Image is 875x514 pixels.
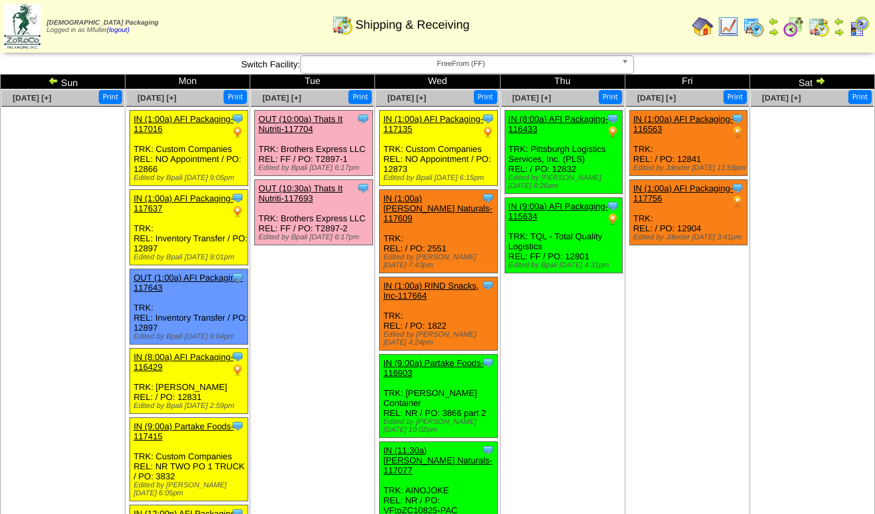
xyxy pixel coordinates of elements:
[231,112,244,125] img: Tooltip
[375,75,500,89] td: Wed
[380,277,498,351] div: TRK: REL: / PO: 1822
[717,16,739,37] img: line_graph.gif
[505,111,623,194] div: TRK: Pittsburgh Logistics Services, Inc. (PLS) REL: / PO: 12832
[380,190,498,273] div: TRK: REL: / PO: 2551
[231,271,244,284] img: Tooltip
[13,93,51,103] a: [DATE] [+]
[231,205,244,218] img: PO
[332,14,353,35] img: calendarinout.gif
[356,181,370,195] img: Tooltip
[130,269,248,345] div: TRK: REL: Inventory Transfer / PO: 12897
[250,75,375,89] td: Tue
[255,180,373,245] div: TRK: Brothers Express LLC REL: FF / PO: T2897-2
[231,191,244,205] img: Tooltip
[133,253,248,261] div: Edited by Bpali [DATE] 9:01pm
[500,75,625,89] td: Thu
[383,418,497,434] div: Edited by [PERSON_NAME] [DATE] 10:02pm
[633,114,734,134] a: IN (1:00a) AFI Packaging-116563
[509,114,609,134] a: IN (8:00a) AFI Packaging-116433
[133,402,248,410] div: Edited by Bpali [DATE] 2:59pm
[633,233,748,241] div: Edited by Jdexter [DATE] 3:41pm
[306,56,616,72] span: FreeFrom (FF)
[137,93,176,103] a: [DATE] [+]
[258,233,372,241] div: Edited by Bpali [DATE] 6:17pm
[513,93,551,103] a: [DATE] [+]
[99,90,122,104] button: Print
[4,4,41,49] img: zoroco-logo-small.webp
[481,443,495,457] img: Tooltip
[606,199,619,213] img: Tooltip
[731,181,744,195] img: Tooltip
[474,90,497,104] button: Print
[692,16,713,37] img: home.gif
[625,75,750,89] td: Fri
[383,331,497,347] div: Edited by [PERSON_NAME] [DATE] 4:24pm
[130,190,248,265] div: TRK: REL: Inventory Transfer / PO: 12897
[130,418,248,501] div: TRK: Custom Companies REL: NR TWO PO 1 TRUCK / PO: 3832
[509,174,623,190] div: Edited by [PERSON_NAME] [DATE] 6:26am
[723,90,747,104] button: Print
[768,16,779,27] img: arrowleft.gif
[130,111,248,186] div: TRK: Custom Companies REL: NO Appointment / PO: 12866
[633,183,734,203] a: IN (1:00a) AFI Packaging-117756
[356,112,370,125] img: Tooltip
[629,111,748,176] div: TRK: REL: / PO: 12841
[133,333,248,341] div: Edited by Bpali [DATE] 9:04pm
[383,253,497,269] div: Edited by [PERSON_NAME] [DATE] 7:43pm
[848,16,870,37] img: calendarcustomer.gif
[380,111,498,186] div: TRK: Custom Companies REL: NO Appointment / PO: 12873
[231,363,244,377] img: PO
[505,198,623,273] div: TRK: TQL - Total Quality Logistics REL: FF / PO: 12801
[355,18,469,32] span: Shipping & Receiving
[815,75,826,86] img: arrowright.gif
[599,90,622,104] button: Print
[130,349,248,414] div: TRK: [PERSON_NAME] REL: / PO: 12831
[606,112,619,125] img: Tooltip
[481,112,495,125] img: Tooltip
[231,350,244,363] img: Tooltip
[383,445,492,475] a: IN (11:30a) [PERSON_NAME] Naturals-117077
[750,75,874,89] td: Sat
[481,125,495,139] img: PO
[383,358,483,378] a: IN (9:00a) Partake Foods-116903
[383,174,497,182] div: Edited by Bpali [DATE] 6:15pm
[1,75,125,89] td: Sun
[262,93,301,103] a: [DATE] [+]
[731,125,744,139] img: PO
[768,27,779,37] img: arrowright.gif
[481,279,495,292] img: Tooltip
[481,356,495,369] img: Tooltip
[125,75,250,89] td: Mon
[380,355,498,438] div: TRK: [PERSON_NAME] Container REL: NR / PO: 3866 part 2
[848,90,872,104] button: Print
[255,111,373,176] div: TRK: Brothers Express LLC REL: FF / PO: T2897-1
[509,261,623,269] div: Edited by Bpali [DATE] 4:31pm
[383,114,483,134] a: IN (1:00a) AFI Packaging-117135
[383,193,492,223] a: IN (1:00a) [PERSON_NAME] Naturals-117609
[48,75,59,86] img: arrowleft.gif
[637,93,676,103] a: [DATE] [+]
[387,93,426,103] a: [DATE] [+]
[606,125,619,139] img: PO
[383,281,479,301] a: IN (1:00a) RIND Snacks, Inc-117664
[133,273,243,293] a: OUT (1:00a) AFI Packaging-117643
[762,93,801,103] a: [DATE] [+]
[633,164,748,172] div: Edited by Jdexter [DATE] 11:59pm
[509,201,609,221] a: IN (9:00a) AFI Packaging-115634
[133,114,234,134] a: IN (1:00a) AFI Packaging-117016
[258,114,342,134] a: OUT (10:00a) Thats It Nutriti-117704
[133,352,234,372] a: IN (8:00a) AFI Packaging-116429
[258,183,342,203] a: OUT (10:30a) Thats It Nutriti-117693
[743,16,764,37] img: calendarprod.gif
[133,174,248,182] div: Edited by Bpali [DATE] 9:05pm
[231,419,244,433] img: Tooltip
[808,16,830,37] img: calendarinout.gif
[731,195,744,208] img: PO
[481,191,495,205] img: Tooltip
[224,90,247,104] button: Print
